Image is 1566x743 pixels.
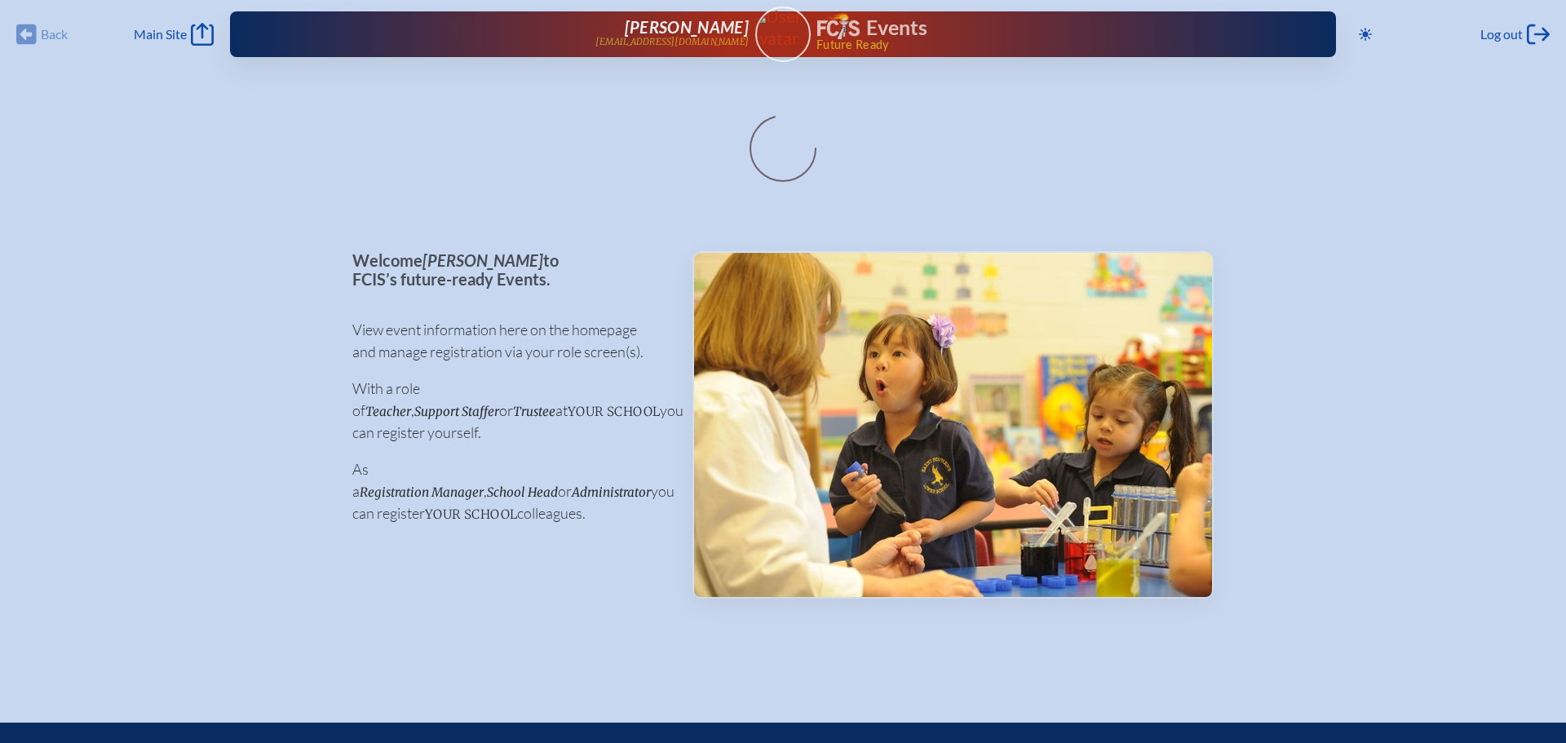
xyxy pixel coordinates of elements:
[694,253,1212,597] img: Events
[568,404,660,419] span: your school
[134,23,214,46] a: Main Site
[352,251,666,288] p: Welcome to FCIS’s future-ready Events.
[1480,26,1523,42] span: Log out
[425,506,517,522] span: your school
[134,26,187,42] span: Main Site
[360,484,484,500] span: Registration Manager
[595,37,749,47] p: [EMAIL_ADDRESS][DOMAIN_NAME]
[816,39,1284,51] span: Future Ready
[352,378,666,444] p: With a role of , or at you can register yourself.
[513,404,555,419] span: Trustee
[817,13,1284,51] div: FCIS Events — Future ready
[365,404,411,419] span: Teacher
[352,319,666,363] p: View event information here on the homepage and manage registration via your role screen(s).
[755,7,811,62] a: User Avatar
[625,17,749,37] span: [PERSON_NAME]
[487,484,558,500] span: School Head
[352,458,666,524] p: As a , or you can register colleagues.
[748,6,817,49] img: User Avatar
[282,18,749,51] a: [PERSON_NAME][EMAIL_ADDRESS][DOMAIN_NAME]
[414,404,499,419] span: Support Staffer
[572,484,651,500] span: Administrator
[422,250,543,270] span: [PERSON_NAME]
